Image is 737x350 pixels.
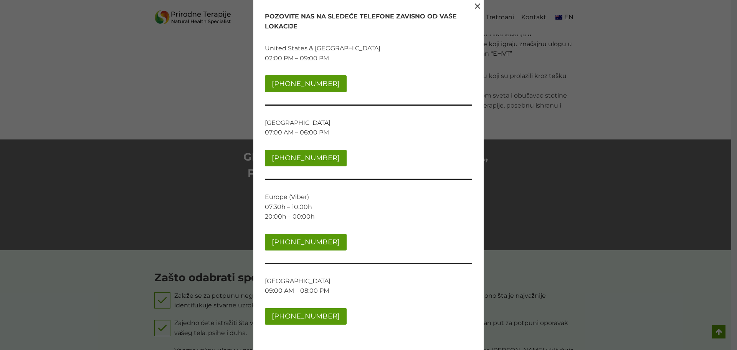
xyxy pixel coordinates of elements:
[265,75,347,92] a: [PHONE_NUMBER]
[272,311,340,322] span: [PHONE_NUMBER]
[265,276,472,296] p: [GEOGRAPHIC_DATA] 09:00 AM – 08:00 PM
[473,2,482,11] button: Close Modal
[265,43,472,63] p: United States & [GEOGRAPHIC_DATA] 02:00 PM – 09:00 PM
[265,150,347,166] a: [PHONE_NUMBER]
[265,13,457,30] strong: POZOVITE NAS NA SLEDEĆE TELEFONE ZAVISNO OD VAŠE LOKACIJE
[265,308,347,325] a: [PHONE_NUMBER]
[265,192,472,222] p: Europe (Viber) 07:30h – 10:00h 20:00h – 00:00h
[265,234,347,250] a: [PHONE_NUMBER]
[265,118,472,138] p: [GEOGRAPHIC_DATA] 07:00 AM – 06:00 PM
